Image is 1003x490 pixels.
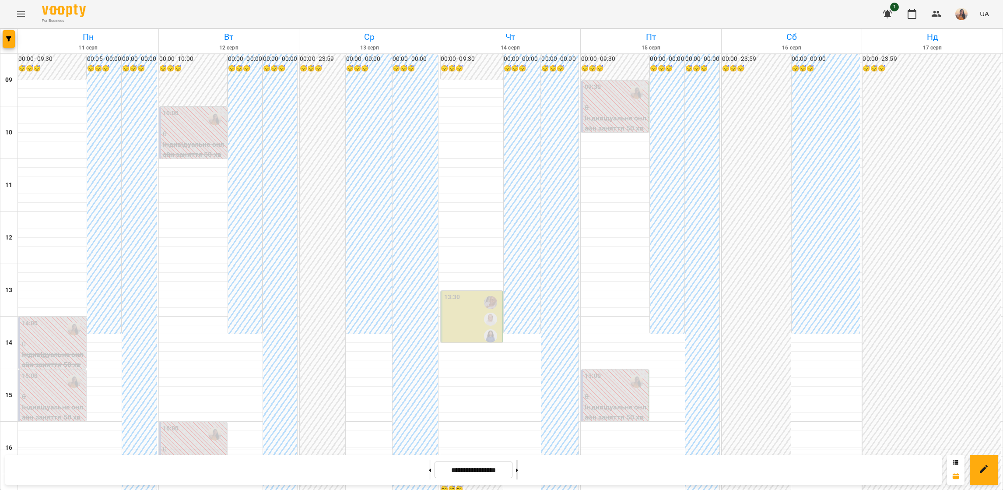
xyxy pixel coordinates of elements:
img: Абігейл [484,296,497,309]
img: Каріна [208,112,221,125]
p: 0 [163,129,225,139]
h6: 00:00 - 09:30 [18,54,86,64]
p: Індивідуальне онлайн заняття 50 хв рівні А1-В1 ([PERSON_NAME]) [585,402,647,443]
h6: 😴😴😴 [346,64,392,74]
h6: 😴😴😴 [300,64,345,74]
label: 09:30 [585,82,601,92]
h6: 00:00 - 00:00 [792,54,860,64]
h6: 00:00 - 23:59 [722,54,791,64]
h6: 12 серп [160,44,298,52]
h6: 14 [5,338,12,348]
h6: 13 серп [301,44,438,52]
span: UA [980,9,989,18]
h6: 😴😴😴 [504,64,541,74]
p: 0 [585,391,647,402]
h6: 😴😴😴 [792,64,860,74]
img: Каріна [630,86,643,99]
h6: 10 [5,128,12,137]
p: Індивідуальне онлайн заняття 50 хв рівні А1-В1 ([PERSON_NAME]) [585,113,647,154]
h6: 14 серп [442,44,579,52]
h6: 😴😴😴 [159,64,227,74]
h6: 00:00 - 10:00 [159,54,227,64]
h6: 00:00 - 00:00 [263,54,297,64]
h6: Пт [582,30,720,44]
h6: 15 [5,391,12,400]
h6: 00:00 - 00:00 [541,54,579,64]
span: For Business [42,18,86,24]
h6: Ср [301,30,438,44]
h6: 00:00 - 00:00 [650,54,684,64]
h6: 00:05 - 00:00 [87,54,121,64]
h6: 😴😴😴 [541,64,579,74]
h6: 😴😴😴 [722,64,791,74]
img: Даніела [484,329,497,342]
h6: 😴😴😴 [228,64,262,74]
label: 13:30 [444,293,460,302]
h6: 😴😴😴 [393,64,438,74]
label: 10:00 [163,109,179,118]
span: 1 [890,3,899,11]
h6: Сб [723,30,861,44]
h6: Чт [442,30,579,44]
h6: 😴😴😴 [122,64,156,74]
h6: 13 [5,286,12,295]
label: 14:00 [22,319,38,328]
img: 069e1e257d5519c3c657f006daa336a6.png [955,8,968,20]
img: Анастасія [484,313,497,326]
p: 0 [22,339,84,349]
button: Menu [11,4,32,25]
label: 15:00 [22,371,38,381]
p: Індивідуальне онлайн заняття 50 хв (підготовка до іспиту ) рівні А1-В1 [22,349,84,391]
img: Каріна [67,322,81,335]
p: 0 [585,102,647,113]
label: 15:00 [585,371,601,381]
h6: 😴😴😴 [863,64,1001,74]
h6: 00:00 - 00:00 [504,54,541,64]
img: Каріна [630,375,643,388]
h6: 00:00 - 00:00 [346,54,392,64]
h6: 00:00 - 09:30 [441,54,503,64]
img: Каріна [208,427,221,441]
p: 0 [163,444,225,455]
h6: 00:00 - 00:00 [228,54,262,64]
h6: 😴😴😴 [650,64,684,74]
h6: Нд [863,30,1001,44]
h6: 12 [5,233,12,243]
h6: 11 [5,180,12,190]
h6: 16 [5,443,12,453]
h6: 15 серп [582,44,720,52]
img: Voopty Logo [42,4,86,17]
h6: 00:00 - 23:59 [863,54,1001,64]
h6: 00:00 - 23:59 [300,54,345,64]
h6: 😴😴😴 [581,64,649,74]
h6: 17 серп [863,44,1001,52]
h6: 😴😴😴 [441,64,503,74]
p: 0 [22,391,84,402]
h6: 09 [5,75,12,85]
h6: 00:00 - 00:00 [393,54,438,64]
img: Каріна [67,375,81,388]
p: Індивідуальне онлайн заняття 50 хв рівні А1-В1 ( [PERSON_NAME]) [163,139,225,180]
h6: 00:00 - 00:00 [685,54,719,64]
h6: Пн [19,30,157,44]
button: UA [976,6,992,22]
h6: Вт [160,30,298,44]
h6: 😴😴😴 [87,64,121,74]
h6: 00:00 - 09:30 [581,54,649,64]
label: 16:00 [163,424,179,434]
p: Індивідуальне онлайн заняття 50 хв рівні А1-В1 ([PERSON_NAME]) [22,402,84,443]
h6: 00:00 - 00:00 [122,54,156,64]
h6: 😴😴😴 [685,64,719,74]
h6: 16 серп [723,44,861,52]
h6: 😴😴😴 [263,64,297,74]
h6: 😴😴😴 [18,64,86,74]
